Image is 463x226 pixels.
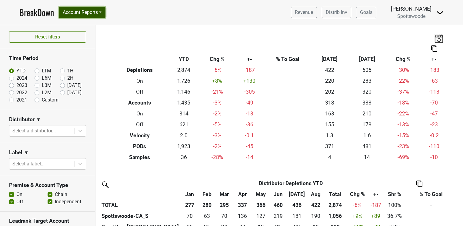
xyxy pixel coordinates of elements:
h3: Premise & Account Type [9,182,86,188]
td: -63 [421,76,448,87]
th: Velocity [111,130,168,141]
th: Depletions [111,65,168,76]
td: -22 % [386,108,421,119]
td: 36.7% [383,211,406,221]
th: Samples [111,152,168,163]
label: Off [16,198,23,205]
th: Jan: activate to sort column ascending [181,189,198,200]
td: +130 [235,76,264,87]
td: -13 [235,108,264,119]
td: -37 % [386,87,421,98]
td: 70 [181,211,198,221]
label: 2H [67,75,73,82]
td: -183 [421,65,448,76]
th: 277 [181,200,198,211]
td: -14 [235,152,264,163]
td: -70 [421,98,448,108]
td: +8 % [200,76,235,87]
td: 202 [311,87,348,98]
img: last_updated_date [434,34,443,43]
td: 814 [168,108,200,119]
td: 320 [348,87,386,98]
label: 2022 [16,89,27,96]
th: [DATE] [348,54,386,65]
th: 280 [198,200,215,211]
td: -49 [235,98,264,108]
img: Dropdown Menu [436,9,444,16]
td: -28 % [200,152,235,163]
td: -22 % [386,76,421,87]
td: - [406,200,456,211]
td: 481 [348,141,386,152]
th: +-: activate to sort column ascending [368,189,383,200]
th: Apr: activate to sort column ascending [233,189,252,200]
label: 2021 [16,96,27,104]
td: -21 % [200,87,235,98]
td: -45 [235,141,264,152]
th: Off [111,87,168,98]
td: 621 [168,119,200,130]
th: 2,874 [324,200,346,211]
th: Aug: activate to sort column ascending [307,189,324,200]
td: 100% [383,200,406,211]
td: 36 [168,152,200,163]
button: Reset filters [9,31,86,43]
td: 178 [348,119,386,130]
div: +89 [370,212,381,220]
th: 1056.000 [324,211,346,221]
h3: Distributor [9,116,35,123]
label: [DATE] [67,89,82,96]
td: 155 [311,119,348,130]
td: 190 [307,211,324,221]
th: +- [421,54,448,65]
td: 1,146 [168,87,200,98]
th: Shr %: activate to sort column ascending [383,189,406,200]
td: -30 % [386,65,421,76]
img: Copy to clipboard [431,45,437,52]
img: filter [100,179,110,189]
td: 220 [311,76,348,87]
div: 219 [271,212,285,220]
th: 460 [269,200,287,211]
td: -0.1 [235,130,264,141]
td: 2.0 [168,130,200,141]
th: Distributor Depletions YTD [198,178,383,189]
span: ▼ [36,116,41,123]
td: 1,435 [168,98,200,108]
th: Total: activate to sort column ascending [324,189,346,200]
td: -23 % [386,141,421,152]
div: 70 [217,212,232,220]
td: 136 [233,211,252,221]
th: [DATE] [311,54,348,65]
td: -18 % [386,98,421,108]
td: -69 % [386,152,421,163]
th: 366 [252,200,269,211]
td: -187 [235,65,264,76]
a: Goals [356,7,376,18]
th: Off [111,119,168,130]
td: 1.6 [348,130,386,141]
label: [DATE] [67,82,82,89]
td: 1,923 [168,141,200,152]
td: 1,726 [168,76,200,87]
td: 283 [348,76,386,87]
td: -110 [421,141,448,152]
th: May: activate to sort column ascending [252,189,269,200]
label: L2M [42,89,52,96]
th: Jul: activate to sort column ascending [287,189,307,200]
th: % To Goal: activate to sort column ascending [406,189,456,200]
td: 605 [348,65,386,76]
td: -2 % [200,141,235,152]
td: -47 [421,108,448,119]
td: 371 [311,141,348,152]
th: Chg % [200,54,235,65]
label: On [16,191,22,198]
td: 2,874 [168,65,200,76]
a: Distrib Inv [322,7,351,18]
td: 210 [348,108,386,119]
td: -36 [235,119,264,130]
th: YTD [168,54,200,65]
td: -5 % [200,119,235,130]
td: +9 % [346,211,368,221]
td: 1.3 [311,130,348,141]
